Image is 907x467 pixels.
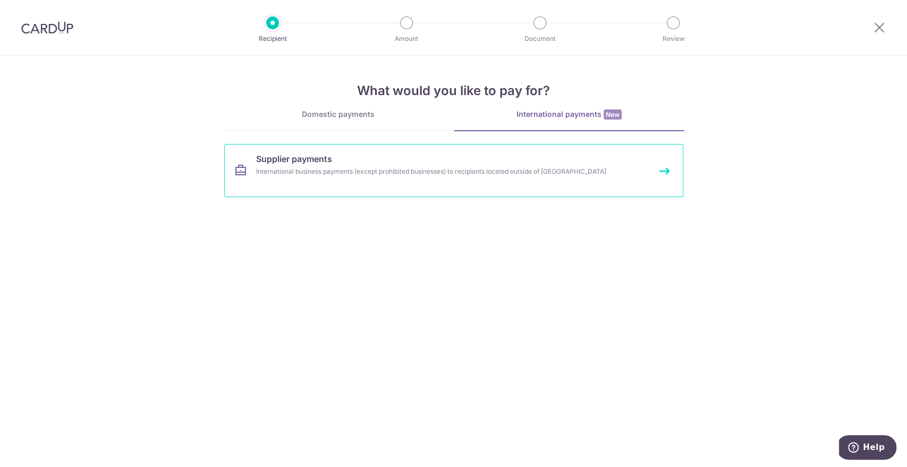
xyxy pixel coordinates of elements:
[233,33,312,44] p: Recipient
[604,109,622,120] span: New
[454,109,684,120] div: International payments
[839,435,896,462] iframe: Opens a widget where you can find more information
[21,21,73,34] img: CardUp
[223,81,684,100] h4: What would you like to pay for?
[224,144,683,197] a: Supplier paymentsInternational business payments (except prohibited businesses) to recipients loc...
[223,109,454,120] div: Domestic payments
[256,166,623,177] div: International business payments (except prohibited businesses) to recipients located outside of [...
[256,152,332,165] span: Supplier payments
[501,33,579,44] p: Document
[24,7,46,17] span: Help
[367,33,446,44] p: Amount
[634,33,713,44] p: Review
